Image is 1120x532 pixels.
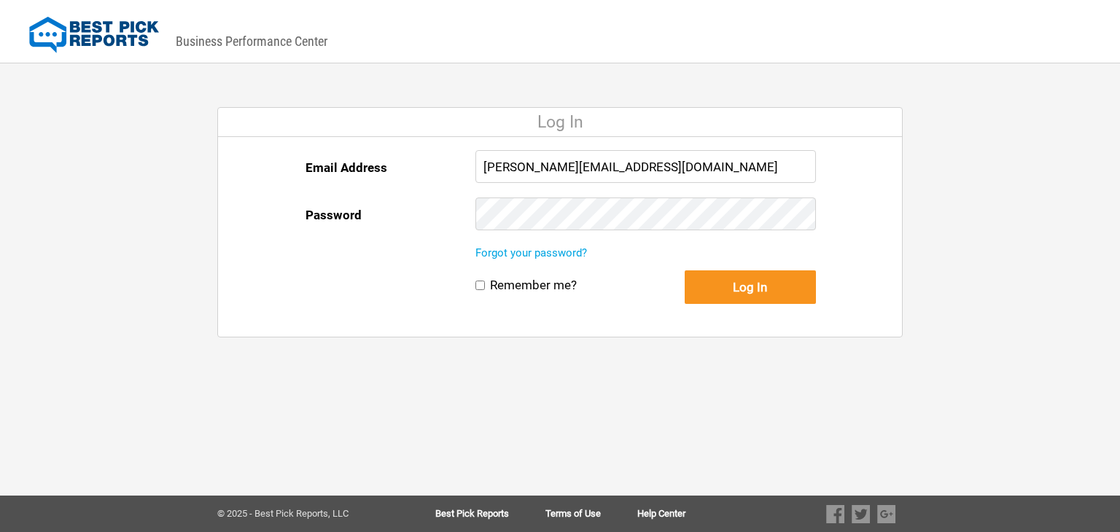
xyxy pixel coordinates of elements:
div: Log In [218,108,902,137]
a: Help Center [637,509,685,519]
button: Log In [685,270,816,304]
a: Best Pick Reports [435,509,545,519]
label: Password [306,197,362,232]
a: Terms of Use [545,509,637,519]
a: Forgot your password? [475,246,587,259]
label: Remember me? [490,278,577,293]
div: © 2025 - Best Pick Reports, LLC [217,509,389,519]
label: Email Address [306,150,387,185]
img: Best Pick Reports Logo [29,17,159,53]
